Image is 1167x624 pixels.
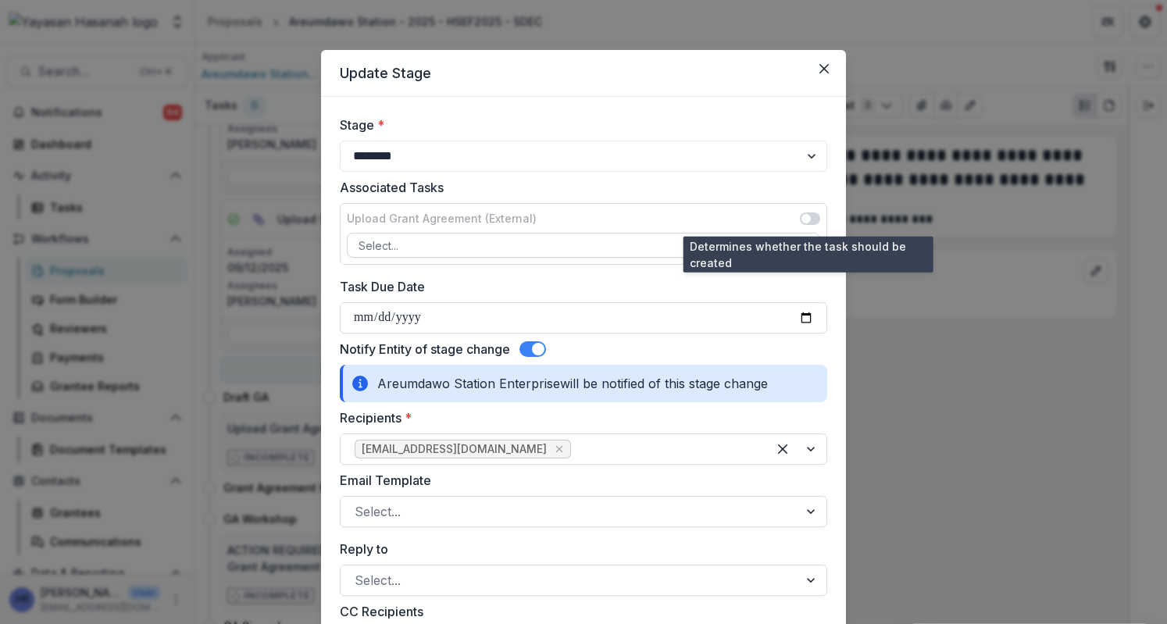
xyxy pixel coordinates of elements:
[340,365,827,402] div: Areumdawo Station Enterprise will be notified of this stage change
[340,340,510,358] label: Notify Entity of stage change
[812,56,837,81] button: Close
[340,116,818,134] label: Stage
[340,602,818,621] label: CC Recipients
[340,178,818,197] label: Associated Tasks
[321,50,846,97] header: Update Stage
[340,277,818,296] label: Task Due Date
[340,540,818,558] label: Reply to
[340,408,818,427] label: Recipients
[347,210,537,226] label: Upload Grant Agreement (External)
[551,441,567,457] div: Remove fedrickding@gmail.com
[770,437,795,462] div: Clear selected options
[340,471,818,490] label: Email Template
[362,443,547,456] span: [EMAIL_ADDRESS][DOMAIN_NAME]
